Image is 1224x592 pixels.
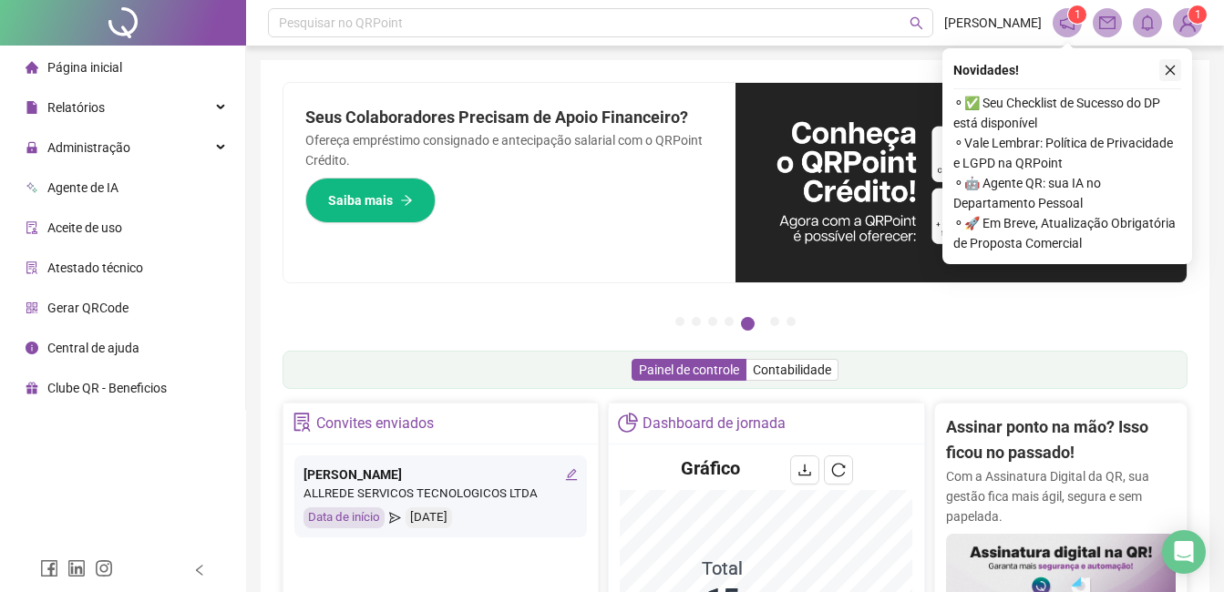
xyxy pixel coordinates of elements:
span: arrow-right [400,194,413,207]
span: download [797,463,812,477]
span: Clube QR - Beneficios [47,381,167,395]
span: Aceite de uso [47,220,122,235]
span: ⚬ Vale Lembrar: Política de Privacidade e LGPD na QRPoint [953,133,1181,173]
span: instagram [95,559,113,577]
span: Contabilidade [753,362,831,377]
span: ⚬ 🤖 Agente QR: sua IA no Departamento Pessoal [953,173,1181,213]
p: Ofereça empréstimo consignado e antecipação salarial com o QRPoint Crédito. [305,130,714,170]
span: solution [26,261,38,274]
span: send [389,507,401,528]
span: linkedin [67,559,86,577]
p: Com a Assinatura Digital da QR, sua gestão fica mais ágil, segura e sem papelada. [946,466,1176,526]
h2: Seus Colaboradores Precisam de Apoio Financeiro? [305,105,714,130]
span: Saiba mais [328,190,393,210]
div: [DATE] [406,507,452,528]
span: Gerar QRCode [47,301,129,315]
div: [PERSON_NAME] [303,464,578,485]
span: edit [565,468,578,481]
span: pie-chart [618,413,637,432]
span: search [910,16,923,30]
span: lock [26,141,38,154]
div: ALLREDE SERVICOS TECNOLOGICOS LTDA [303,485,578,504]
sup: 1 [1068,5,1086,24]
span: [PERSON_NAME] [944,13,1042,33]
span: Atestado técnico [47,260,143,275]
span: Agente de IA [47,180,118,195]
button: Saiba mais [305,178,436,223]
span: home [26,61,38,74]
button: 1 [675,317,684,326]
sup: Atualize o seu contato no menu Meus Dados [1188,5,1207,24]
h2: Assinar ponto na mão? Isso ficou no passado! [946,414,1176,466]
span: notification [1059,15,1075,31]
span: Relatórios [47,100,105,115]
span: ⚬ 🚀 Em Breve, Atualização Obrigatória de Proposta Comercial [953,213,1181,253]
span: Painel de controle [639,362,739,377]
button: 2 [692,317,701,326]
span: file [26,101,38,114]
span: Central de ajuda [47,341,139,355]
span: facebook [40,559,58,577]
span: left [193,564,206,577]
span: ⚬ ✅ Seu Checklist de Sucesso do DP está disponível [953,93,1181,133]
div: Open Intercom Messenger [1162,530,1206,574]
button: 3 [708,317,717,326]
span: Administração [47,140,130,155]
span: Novidades ! [953,60,1019,80]
span: reload [831,463,846,477]
div: Dashboard de jornada [643,408,786,439]
span: solution [293,413,312,432]
span: info-circle [26,342,38,354]
span: mail [1099,15,1116,31]
span: close [1164,64,1177,77]
button: 5 [741,317,755,331]
button: 6 [770,317,779,326]
span: 1 [1195,8,1201,21]
span: bell [1139,15,1156,31]
div: Convites enviados [316,408,434,439]
span: 1 [1075,8,1081,21]
div: Data de início [303,507,385,528]
button: 4 [725,317,734,326]
span: Página inicial [47,60,122,75]
span: audit [26,221,38,234]
h4: Gráfico [681,455,740,481]
img: 94510 [1174,9,1201,36]
button: 7 [787,317,796,326]
span: gift [26,382,38,394]
span: qrcode [26,301,38,314]
img: banner%2F11e687cd-1386-4cbd-b13b-7bd81425532d.png [735,83,1188,282]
